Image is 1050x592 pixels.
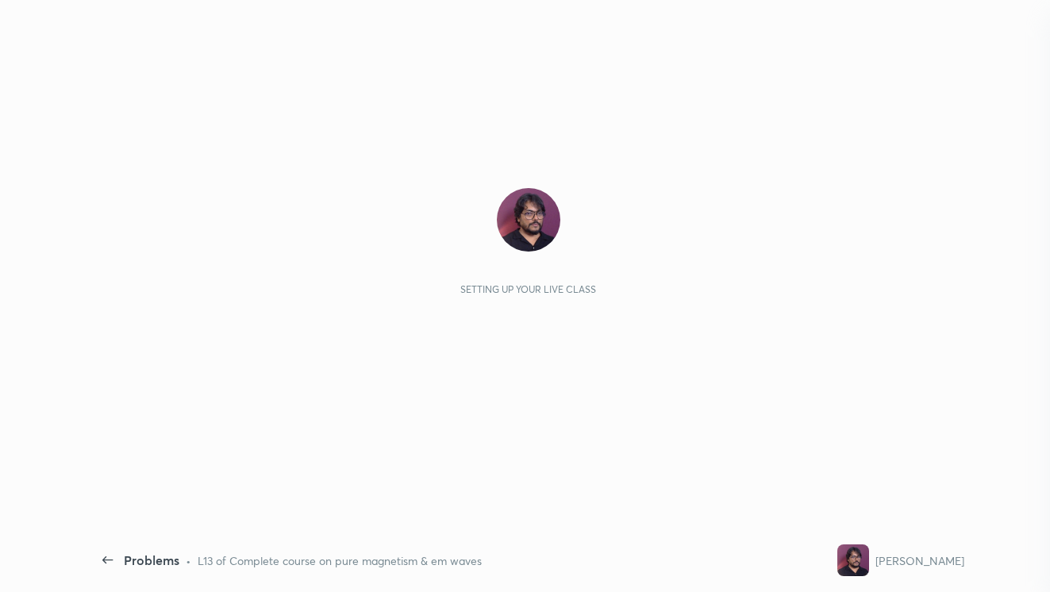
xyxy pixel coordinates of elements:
div: Problems [124,551,179,570]
div: • [186,552,191,569]
div: [PERSON_NAME] [875,552,964,569]
img: dad207272b49412e93189b41c1133cff.jpg [837,544,869,576]
div: Setting up your live class [460,283,596,295]
img: dad207272b49412e93189b41c1133cff.jpg [497,188,560,252]
div: L13 of Complete course on pure magnetism & em waves [198,552,482,569]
